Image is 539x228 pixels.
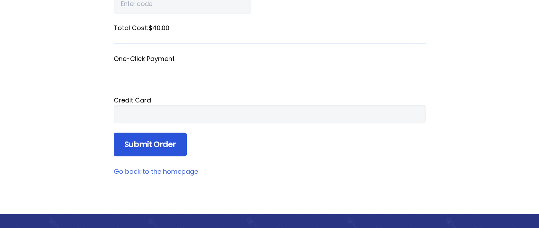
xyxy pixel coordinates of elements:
[121,110,419,118] iframe: Secure card payment input frame
[114,167,198,176] a: Go back to the homepage
[114,95,426,105] div: Credit Card
[114,133,187,157] input: Submit Order
[114,23,426,33] label: Total Cost: $40.00
[114,54,426,86] fieldset: One-Click Payment
[114,63,426,86] iframe: Secure payment button frame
